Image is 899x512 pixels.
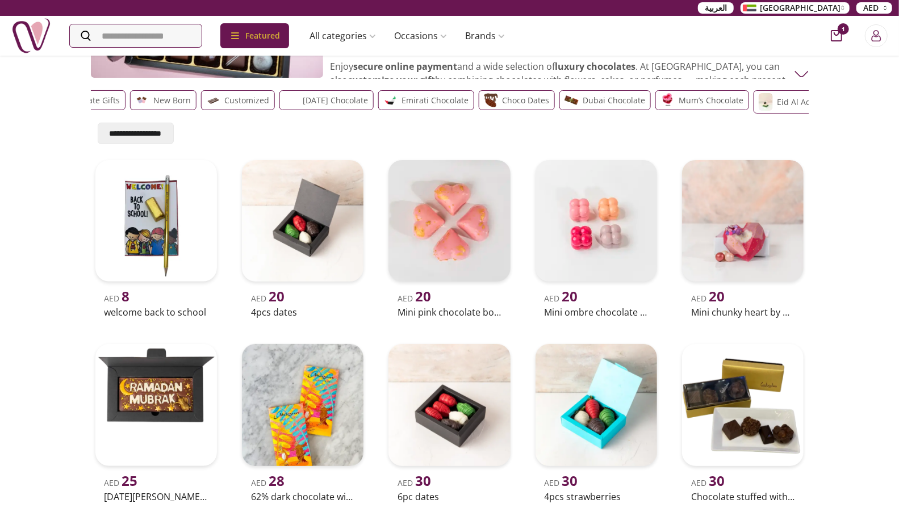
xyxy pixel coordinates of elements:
img: Nigwa-uae-gifts [11,16,51,56]
h2: Mini chunky heart by njd [691,351,795,365]
span: AED [545,339,578,350]
img: uae-gifts-Chocolate stuffed with nuts 2 [682,390,804,511]
a: uae-gifts-welcome back to schoolAED 8welcome back to school [91,202,221,367]
input: Search [70,24,202,47]
span: [GEOGRAPHIC_DATA] [760,2,841,14]
img: gifts-uae-New Born [135,93,149,107]
p: Corporate Gifts [62,94,120,107]
a: Brands [456,24,514,47]
img: uae-gifts-Ramadan Mubarak Chocolate Bar by NJD [95,390,217,511]
strong: luxury chocolates [555,60,635,73]
img: uae-gifts-4pcs Dates [242,206,363,328]
p: [DATE] Chocolate [303,118,369,132]
h2: Mini pink chocolate box by njd [398,351,501,365]
span: 20 [709,333,725,351]
span: 8 [122,333,130,351]
span: AED [863,2,879,14]
button: [GEOGRAPHIC_DATA] [741,2,850,14]
h2: 4pcs dates [251,351,354,365]
button: AED [856,2,892,14]
p: New Born [154,94,191,107]
span: AED [251,339,285,350]
img: uae-gifts-welcome back to school [95,206,217,328]
img: Arabic_dztd3n.png [743,5,756,11]
p: Customized [225,94,270,107]
a: uae-gifts-Mini Pink Chocolate Box by NJDAED 20Mini pink chocolate box by njd [384,202,515,367]
strong: customize your gift [348,74,435,86]
a: uae-gifts-Mini Ombre Chocolate Box by NJDAED 20Mini ombre chocolate box by njd [531,202,662,367]
img: Chocolate [795,67,809,81]
span: AED [398,339,431,350]
span: AED [691,339,725,350]
span: 20 [562,333,578,351]
img: gifts-uae-choco Dates [484,93,498,107]
a: uae-gifts-Mini Chunky Heart by NJDAED 20Mini chunky heart by njd [678,202,808,367]
p: Emirati chocolate [402,94,469,107]
img: gifts-uae-Dubai chocolate [565,93,579,107]
img: uae-gifts-6PC DATES [388,390,510,511]
p: Mum’s chocolate [679,94,744,107]
img: uae-gifts-Mini Pink Chocolate Box by NJD [388,206,510,328]
a: Occasions [385,24,456,47]
img: gifts-uae-Mum’s chocolate [660,93,675,107]
p: choco Dates [503,94,550,107]
strong: secure online payment [353,60,457,73]
span: 20 [269,333,285,351]
span: 1 [838,23,849,35]
button: cart-button [831,30,842,41]
a: uae-gifts-4pcs DatesAED 204pcs dates [237,202,368,367]
img: gifts-uae-Customized [206,93,220,107]
h2: Mini ombre chocolate box by njd [545,351,648,365]
span: 20 [415,333,431,351]
p: Dubai chocolate [583,94,646,107]
img: uae-gifts-4pcs Strawberries [536,390,657,511]
img: gifts-uae-Emirati chocolate [383,93,398,107]
img: uae-gifts-Mini Ombre Chocolate Box by NJD [536,206,657,328]
button: Login [865,24,888,47]
h2: welcome back to school [104,351,208,365]
div: Featured [220,23,289,48]
a: All categories [300,24,385,47]
p: Eid al adha [777,95,821,109]
span: العربية [705,2,727,14]
img: uae-gifts-62% Dark Chocolate with Roasted Pumpkin Seeds & Sea Salt [242,390,363,511]
img: uae-gifts-Mini Chunky Heart by NJD [682,206,804,328]
img: gifts-uae-Eid al adha [759,93,773,111]
img: gifts-uae-Ramadan Chocolate [285,93,299,157]
p: Enjoy and a wide selection of . At [GEOGRAPHIC_DATA], you can also by combining chocolates with f... [330,60,801,100]
span: AED [104,339,130,350]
